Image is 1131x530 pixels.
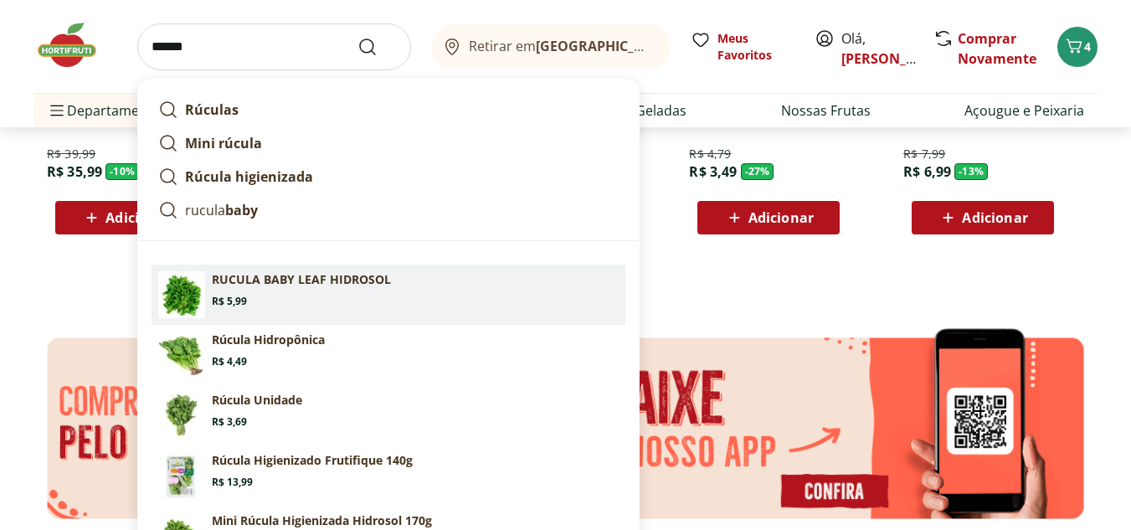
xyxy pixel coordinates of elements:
span: - 10 % [105,163,139,180]
p: Rúcula Higienizado Frutifique 140g [212,452,413,469]
p: Rúcula Hidropônica [212,332,325,348]
a: ruculababy [152,193,625,227]
img: Hortifruti [33,20,117,70]
span: R$ 3,49 [689,162,737,181]
a: Açougue e Peixaria [964,100,1084,121]
span: Retirar em [469,39,654,54]
input: search [137,23,411,70]
span: Meus Favoritos [717,30,794,64]
b: [GEOGRAPHIC_DATA]/[GEOGRAPHIC_DATA] [536,37,818,55]
button: Carrinho [1057,27,1098,67]
span: Olá, [841,28,916,69]
button: Adicionar [697,201,840,234]
span: 4 [1084,39,1091,54]
img: Rúcula Hidropônica [158,332,205,378]
strong: Rúculas [185,100,239,119]
span: R$ 13,99 [212,476,253,489]
strong: Mini rúcula [185,134,262,152]
strong: baby [225,201,258,219]
button: Retirar em[GEOGRAPHIC_DATA]/[GEOGRAPHIC_DATA] [431,23,671,70]
span: R$ 7,99 [903,146,945,162]
span: Adicionar [962,211,1027,224]
span: Adicionar [105,211,171,224]
a: Meus Favoritos [691,30,794,64]
img: Principal [158,271,205,318]
strong: Rúcula higienizada [185,167,313,186]
a: Mini rúcula [152,126,625,160]
a: Nossas Frutas [781,100,871,121]
button: Menu [47,90,67,131]
span: Adicionar [748,211,814,224]
button: Adicionar [55,201,198,234]
p: rucula [185,200,258,220]
a: PrincipalRúcula Higienizado Frutifique 140gR$ 13,99 [152,445,625,506]
a: Rúcula UnidadeR$ 3,69 [152,385,625,445]
span: R$ 3,69 [212,415,247,429]
a: Rúculas [152,93,625,126]
img: Principal [158,452,205,499]
p: Mini Rúcula Higienizada Hidrosol 170g [212,512,432,529]
button: Submit Search [357,37,398,57]
a: [PERSON_NAME] [841,49,950,68]
span: R$ 35,99 [47,162,102,181]
span: Departamentos [47,90,167,131]
span: - 27 % [741,163,774,180]
button: Adicionar [912,201,1054,234]
span: R$ 4,79 [689,146,731,162]
span: - 13 % [954,163,988,180]
a: PrincipalRUCULA BABY LEAF HIDROSOLR$ 5,99 [152,265,625,325]
a: Rúcula higienizada [152,160,625,193]
p: Rúcula Unidade [212,392,302,409]
span: R$ 5,99 [212,295,247,308]
span: R$ 6,99 [903,162,951,181]
span: R$ 39,99 [47,146,95,162]
span: R$ 4,49 [212,355,247,368]
a: Comprar Novamente [958,29,1036,68]
a: Rúcula HidropônicaRúcula HidropônicaR$ 4,49 [152,325,625,385]
p: RUCULA BABY LEAF HIDROSOL [212,271,391,288]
